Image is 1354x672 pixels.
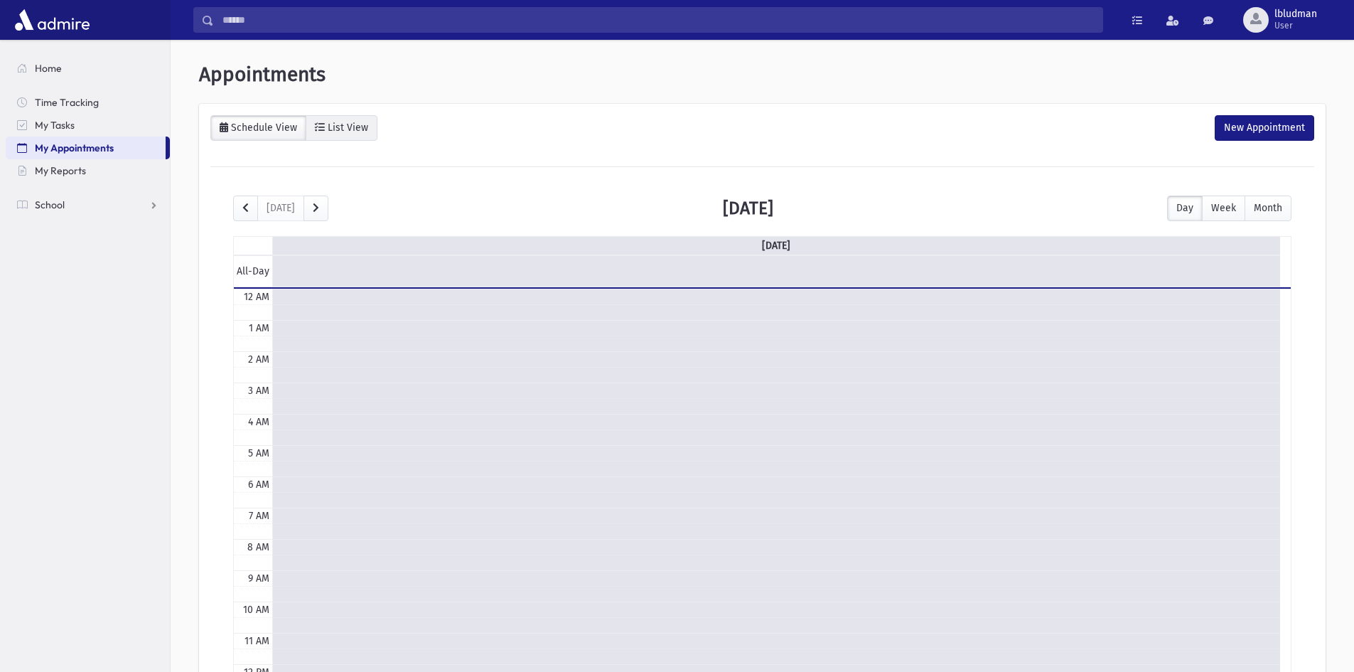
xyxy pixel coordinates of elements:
[759,237,793,255] a: [DATE]
[306,115,377,141] a: List View
[723,198,773,218] h2: [DATE]
[245,383,272,398] div: 3 AM
[245,571,272,586] div: 9 AM
[1245,196,1291,221] button: Month
[6,193,170,216] a: School
[240,602,272,617] div: 10 AM
[199,63,326,86] span: Appointments
[11,6,93,34] img: AdmirePro
[228,122,297,134] div: Schedule View
[35,119,75,132] span: My Tasks
[6,57,170,80] a: Home
[6,91,170,114] a: Time Tracking
[245,446,272,461] div: 5 AM
[35,164,86,177] span: My Reports
[245,477,272,492] div: 6 AM
[1167,196,1203,221] button: Day
[214,7,1102,33] input: Search
[35,96,99,109] span: Time Tracking
[325,122,368,134] div: List View
[245,352,272,367] div: 2 AM
[242,634,272,649] div: 11 AM
[1215,115,1314,141] div: New Appointment
[6,137,166,159] a: My Appointments
[246,508,272,523] div: 7 AM
[257,196,304,221] button: [DATE]
[6,114,170,137] a: My Tasks
[6,159,170,182] a: My Reports
[245,415,272,430] div: 4 AM
[233,196,258,221] button: prev
[35,62,62,75] span: Home
[234,264,272,279] span: All-Day
[1274,9,1317,20] span: lbludman
[245,540,272,555] div: 8 AM
[241,289,272,304] div: 12 AM
[1202,196,1245,221] button: Week
[210,115,306,141] a: Schedule View
[1274,20,1317,31] span: User
[35,142,114,154] span: My Appointments
[303,196,328,221] button: next
[35,198,65,211] span: School
[246,321,272,336] div: 1 AM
